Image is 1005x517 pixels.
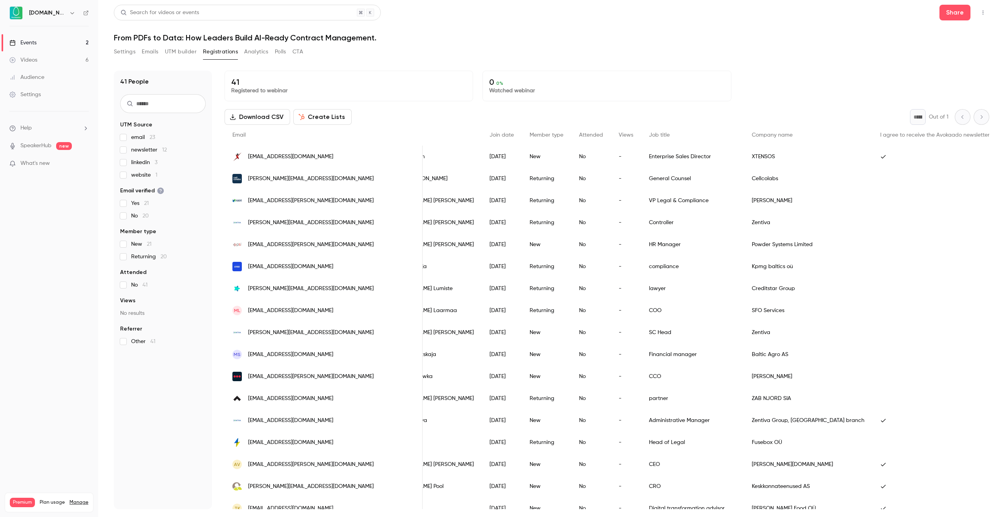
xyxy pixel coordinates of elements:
div: [PERSON_NAME] [PERSON_NAME] [384,212,482,234]
div: New [522,322,571,343]
span: Join date [490,132,514,138]
div: SC Head [641,322,744,343]
div: Patrik [PERSON_NAME] [384,168,482,190]
button: UTM builder [165,46,197,58]
span: No [131,281,148,289]
button: Polls [275,46,286,58]
button: Analytics [244,46,269,58]
div: No [571,322,611,343]
div: New [522,475,571,497]
div: Returning [522,278,571,300]
div: No [571,343,611,365]
div: Keskkonnateenused AS [744,475,872,497]
span: Member type [120,228,156,236]
span: Views [619,132,633,138]
div: SFO Services [744,300,872,322]
div: Wesam Alkawka [384,365,482,387]
div: New [522,234,571,256]
div: [PERSON_NAME] [PERSON_NAME] [384,387,482,409]
div: - [611,234,641,256]
div: Thaina Matin [384,146,482,168]
img: xtensos.com [232,152,242,161]
span: email [131,133,155,141]
div: No [571,278,611,300]
span: 21 [144,201,149,206]
span: Email [232,132,246,138]
button: CTA [292,46,303,58]
div: compliance [641,256,744,278]
span: Views [120,297,135,305]
div: CRO [641,475,744,497]
div: Kpmg baltics oü [744,256,872,278]
div: Tiina Pukk [384,431,482,453]
span: 12 [162,147,167,153]
div: New [522,453,571,475]
div: [DATE] [482,146,522,168]
div: No [571,168,611,190]
img: ekkt.ee [232,482,242,491]
span: Premium [10,498,35,507]
div: [DATE] [482,234,522,256]
p: Out of 1 [929,113,948,121]
div: Marina Savitskaja [384,343,482,365]
span: 20 [161,254,167,259]
a: SpeakerHub [20,142,51,150]
div: - [611,146,641,168]
button: Download CSV [225,109,290,125]
span: new [56,142,72,150]
div: Zentiva [744,322,872,343]
div: Administrative Manager [641,409,744,431]
div: Settings [9,91,41,99]
div: - [611,343,641,365]
div: XTENSOS [744,146,872,168]
div: No [571,453,611,475]
div: [PERSON_NAME] Lumiste [384,278,482,300]
img: fusebox.energy [232,438,242,447]
div: - [611,190,641,212]
div: No [571,146,611,168]
div: [PERSON_NAME] [PERSON_NAME] [384,322,482,343]
span: MS [234,351,241,358]
span: [EMAIL_ADDRESS][DOMAIN_NAME] [248,263,333,271]
div: Fusebox OÜ [744,431,872,453]
div: [DATE] [482,256,522,278]
img: loomis.com [232,372,242,381]
span: Yes [131,199,149,207]
div: Returning [522,212,571,234]
div: New [522,343,571,365]
div: - [611,322,641,343]
div: VP Legal & Compliance [641,190,744,212]
div: - [611,365,641,387]
div: [DATE] [482,212,522,234]
span: [EMAIL_ADDRESS][PERSON_NAME][DOMAIN_NAME] [248,197,374,205]
div: Zentiva Group, [GEOGRAPHIC_DATA] branch [744,409,872,431]
div: [DATE] [482,168,522,190]
p: 41 [231,77,466,87]
button: Emails [142,46,158,58]
div: Zentiva [744,212,872,234]
span: [PERSON_NAME][EMAIL_ADDRESS][DOMAIN_NAME] [248,482,374,491]
span: Help [20,124,32,132]
div: partner [641,387,744,409]
div: [DATE] [482,431,522,453]
p: 0 [489,77,724,87]
span: 21 [147,241,152,247]
div: [PERSON_NAME] [744,365,872,387]
div: CEO [641,453,744,475]
h1: 41 People [120,77,149,86]
span: New [131,240,152,248]
div: [PERSON_NAME] [PERSON_NAME] [384,234,482,256]
li: help-dropdown-opener [9,124,89,132]
span: Attended [579,132,603,138]
h1: From PDFs to Data: How Leaders Build AI-Ready Contract Management. [114,33,989,42]
span: No [131,212,149,220]
span: Company name [752,132,793,138]
img: njordlaw.lv [232,394,242,403]
div: - [611,431,641,453]
img: powdersystems.com [232,240,242,249]
div: - [611,300,641,322]
span: website [131,171,157,179]
span: 0 % [496,80,503,86]
div: Annika Vardja [384,256,482,278]
iframe: Noticeable Trigger [79,160,89,167]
